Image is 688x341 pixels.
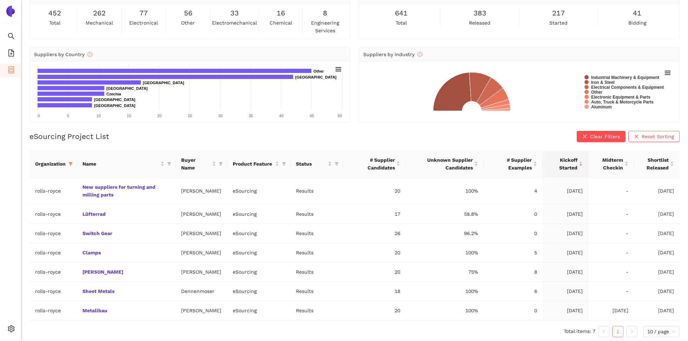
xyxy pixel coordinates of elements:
[628,131,680,142] button: closeReset Sorting
[406,282,484,301] td: 100%
[227,205,290,224] td: eSourcing
[290,262,343,282] td: Results
[29,262,77,282] td: rolls-royce
[282,162,286,166] span: filter
[349,156,395,172] span: # Supplier Candidates
[343,301,406,320] td: 20
[543,301,588,320] td: [DATE]
[406,151,484,178] th: this column's title is Unknown Supplier Candidates,this column is sortable
[588,282,634,301] td: -
[227,151,290,178] th: this column's title is Product Feature,this column is sortable
[602,329,606,334] span: left
[295,75,337,79] text: [GEOGRAPHIC_DATA]
[96,114,100,118] text: 10
[227,282,290,301] td: eSourcing
[634,205,680,224] td: [DATE]
[277,8,285,19] span: 16
[406,224,484,243] td: 96.2%
[217,155,224,173] span: filter
[643,326,680,337] div: Page Size
[633,8,641,19] span: 41
[343,178,406,205] td: 20
[591,100,654,105] text: Auto, Truck & Motorcycle Parts
[588,205,634,224] td: -
[176,301,227,320] td: [PERSON_NAME]
[29,224,77,243] td: rolls-royce
[588,301,634,320] td: [DATE]
[543,243,588,262] td: [DATE]
[249,114,253,118] text: 35
[157,114,161,118] text: 20
[29,131,109,141] h2: eSourcing Project List
[588,224,634,243] td: -
[184,8,192,19] span: 56
[290,224,343,243] td: Results
[106,92,121,96] text: Czechia
[227,301,290,320] td: eSourcing
[484,224,543,243] td: 0
[395,8,408,19] span: 641
[94,103,135,108] text: [GEOGRAPHIC_DATA]
[588,178,634,205] td: -
[564,326,595,337] li: Total items: 7
[304,19,346,34] span: engineering services
[280,159,287,169] span: filter
[613,326,623,337] a: 1
[343,282,406,301] td: 18
[552,8,565,19] span: 217
[176,205,227,224] td: [PERSON_NAME]
[34,52,92,57] span: Suppliers by Country
[8,30,15,44] span: search
[29,301,77,320] td: rolls-royce
[626,326,637,337] button: right
[582,134,587,140] span: close
[29,178,77,205] td: rolls-royce
[270,19,292,27] span: chemical
[129,19,158,27] span: electronical
[484,262,543,282] td: 8
[227,178,290,205] td: eSourcing
[634,301,680,320] td: [DATE]
[489,156,532,172] span: # Supplier Examples
[543,224,588,243] td: [DATE]
[591,80,615,85] text: Iron & Steel
[406,262,484,282] td: 75%
[343,262,406,282] td: 20
[176,224,227,243] td: [PERSON_NAME]
[139,8,148,19] span: 77
[212,19,257,27] span: electromechanical
[233,160,274,168] span: Product Feature
[406,243,484,262] td: 100%
[591,75,659,80] text: Industrial Machinery & Equipment
[48,8,61,19] span: 452
[82,160,159,168] span: Name
[343,243,406,262] td: 20
[176,243,227,262] td: [PERSON_NAME]
[406,205,484,224] td: 58.8%
[290,205,343,224] td: Results
[167,162,171,166] span: filter
[647,326,675,337] span: 10 / page
[67,159,74,169] span: filter
[290,301,343,320] td: Results
[94,98,135,102] text: [GEOGRAPHIC_DATA]
[67,114,69,118] text: 5
[176,151,227,178] th: this column's title is Buyer Name,this column is sortable
[588,151,634,178] th: this column's title is Midterm Checkin,this column is sortable
[640,156,669,172] span: Shortlist Released
[279,114,283,118] text: 40
[598,326,609,337] button: left
[612,326,623,337] li: 1
[333,159,340,169] span: filter
[290,282,343,301] td: Results
[590,133,620,140] span: Clear Filters
[296,160,326,168] span: Status
[411,156,473,172] span: Unknown Supplier Candidates
[29,205,77,224] td: rolls-royce
[335,162,339,166] span: filter
[594,156,623,172] span: Midterm Checkin
[313,69,324,73] text: Other
[8,47,15,61] span: file-add
[230,8,239,19] span: 33
[630,329,634,334] span: right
